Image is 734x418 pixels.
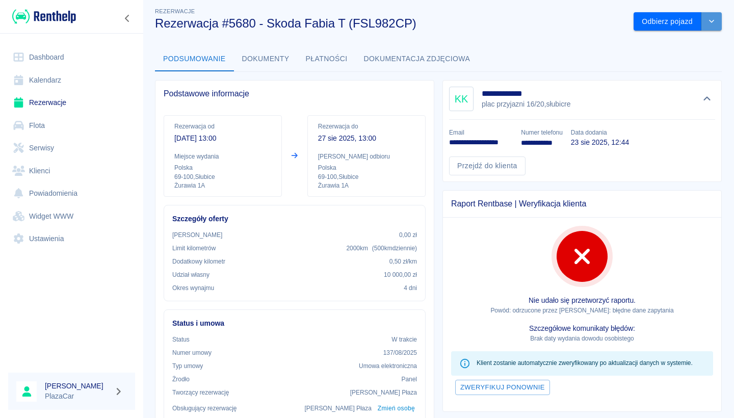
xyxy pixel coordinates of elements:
[451,306,713,315] p: Powód: odrzucone przez [PERSON_NAME]: błędne dane zapytania
[404,283,417,293] p: 4 dni
[172,257,225,266] p: Dodatkowy kilometr
[346,244,417,253] p: 2000 km
[172,283,214,293] p: Okres wynajmu
[172,230,222,240] p: [PERSON_NAME]
[172,244,216,253] p: Limit kilometrów
[451,295,713,306] p: Nie udało się przetworzyć raportu.
[482,99,572,110] p: plac przyjazni 16/20 , słubicre
[391,335,417,344] p: W trakcie
[155,16,625,31] h3: Rezerwacja #5680 - Skoda Fabia T (FSL982CP)
[8,91,135,114] a: Rezerwacje
[451,199,713,209] span: Raport Rentbase | Weryfikacja klienta
[172,348,212,357] p: Numer umowy
[318,122,415,131] p: Rezerwacja do
[8,137,135,160] a: Serwisy
[571,137,629,148] p: 23 sie 2025, 12:44
[356,47,479,71] button: Dokumentacja zdjęciowa
[701,12,722,31] button: drop-down
[8,114,135,137] a: Flota
[155,8,195,14] span: Rezerwacje
[389,257,417,266] p: 0,50 zł /km
[8,160,135,182] a: Klienci
[318,172,415,181] p: 69-100 , Słubice
[172,318,417,329] h6: Status i umowa
[174,172,271,181] p: 69-100 , Słubice
[8,8,76,25] a: Renthelp logo
[8,69,135,92] a: Kalendarz
[318,163,415,172] p: Polska
[699,92,716,106] button: Ukryj szczegóły
[376,401,417,416] button: Zmień osobę
[399,230,417,240] p: 0,00 zł
[318,181,415,190] p: Żurawia 1A
[174,152,271,161] p: Miejsce wydania
[172,404,237,413] p: Obsługujący rezerwację
[174,181,271,190] p: Żurawia 1A
[571,128,629,137] p: Data dodania
[172,214,417,224] h6: Szczegóły oferty
[449,87,474,111] div: KK
[449,156,526,175] a: Przejdź do klienta
[155,47,234,71] button: Podsumowanie
[305,404,372,413] p: [PERSON_NAME] Płaza
[174,122,271,131] p: Rezerwacja od
[120,12,135,25] button: Zwiń nawigację
[477,354,693,373] div: Klient zostanie automatycznie zweryfikowany po aktualizacji danych w systemie.
[634,12,701,31] button: Odbierz pojazd
[318,152,415,161] p: [PERSON_NAME] odbioru
[172,335,190,344] p: Status
[8,205,135,228] a: Widget WWW
[45,381,110,391] h6: [PERSON_NAME]
[172,388,229,397] p: Tworzący rezerwację
[298,47,356,71] button: Płatności
[449,128,513,137] p: Email
[164,89,426,99] span: Podstawowe informacje
[12,8,76,25] img: Renthelp logo
[8,227,135,250] a: Ustawienia
[359,361,417,371] p: Umowa elektroniczna
[234,47,298,71] button: Dokumenty
[521,128,562,137] p: Numer telefonu
[350,388,417,397] p: [PERSON_NAME] Płaza
[45,391,110,402] p: PlazaCar
[8,182,135,205] a: Powiadomienia
[372,245,417,252] span: ( 500 km dziennie )
[384,270,417,279] p: 10 000,00 zł
[530,335,634,342] span: Brak daty wydania dowodu osobistego
[172,270,209,279] p: Udział własny
[172,361,203,371] p: Typ umowy
[402,375,417,384] p: Panel
[451,323,713,334] p: Szczegółowe komunikaty błędów:
[455,380,550,396] button: Zweryfikuj ponownie
[383,348,417,357] p: 137/08/2025
[318,133,415,144] p: 27 sie 2025, 13:00
[174,163,271,172] p: Polska
[8,46,135,69] a: Dashboard
[172,375,190,384] p: Żrodło
[174,133,271,144] p: [DATE] 13:00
